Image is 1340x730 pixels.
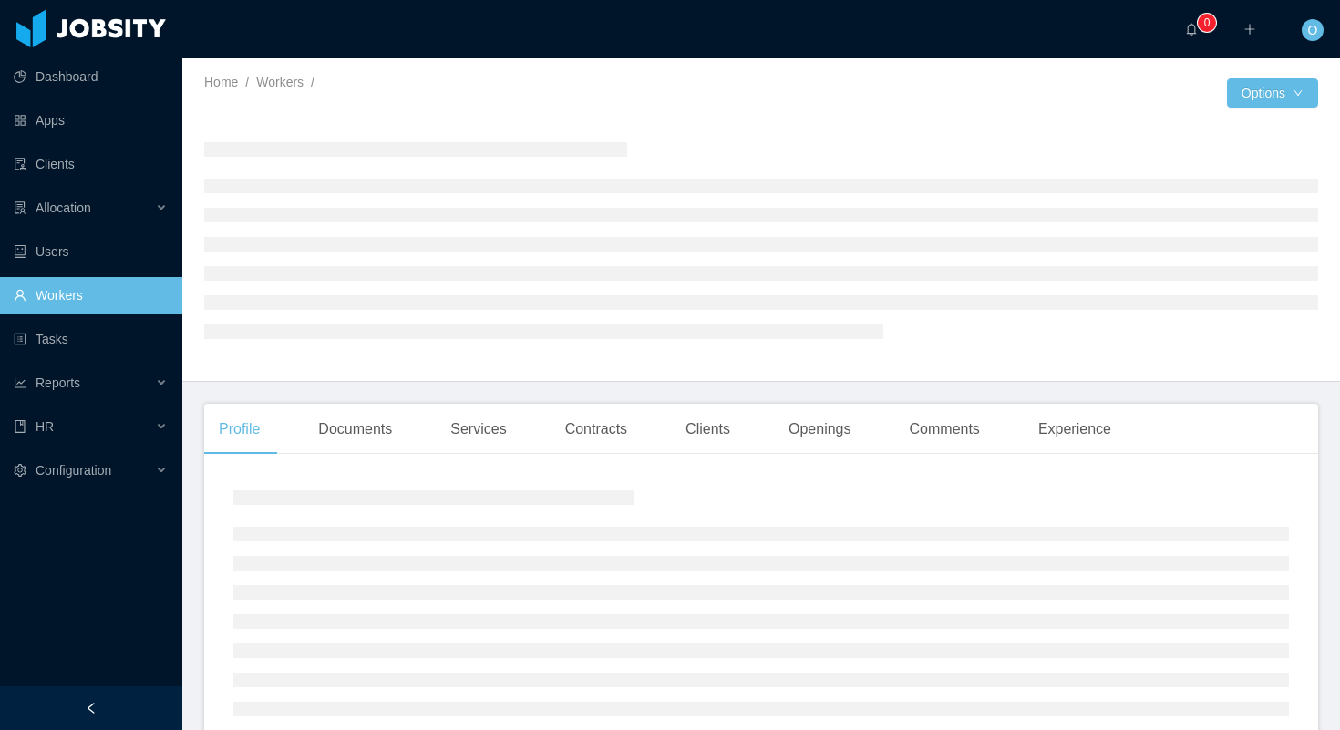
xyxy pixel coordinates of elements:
[671,404,745,455] div: Clients
[774,404,866,455] div: Openings
[14,464,26,477] i: icon: setting
[14,277,168,314] a: icon: userWorkers
[36,375,80,390] span: Reports
[245,75,249,89] span: /
[256,75,304,89] a: Workers
[1024,404,1126,455] div: Experience
[14,102,168,139] a: icon: appstoreApps
[895,404,995,455] div: Comments
[14,233,168,270] a: icon: robotUsers
[1185,23,1198,36] i: icon: bell
[36,200,91,215] span: Allocation
[204,404,274,455] div: Profile
[204,75,238,89] a: Home
[14,321,168,357] a: icon: profileTasks
[14,376,26,389] i: icon: line-chart
[304,404,407,455] div: Documents
[436,404,521,455] div: Services
[1198,14,1216,32] sup: 0
[36,463,111,478] span: Configuration
[311,75,314,89] span: /
[1308,19,1318,41] span: O
[36,419,54,434] span: HR
[14,201,26,214] i: icon: solution
[1227,78,1318,108] button: Optionsicon: down
[14,420,26,433] i: icon: book
[14,58,168,95] a: icon: pie-chartDashboard
[551,404,642,455] div: Contracts
[14,146,168,182] a: icon: auditClients
[1243,23,1256,36] i: icon: plus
